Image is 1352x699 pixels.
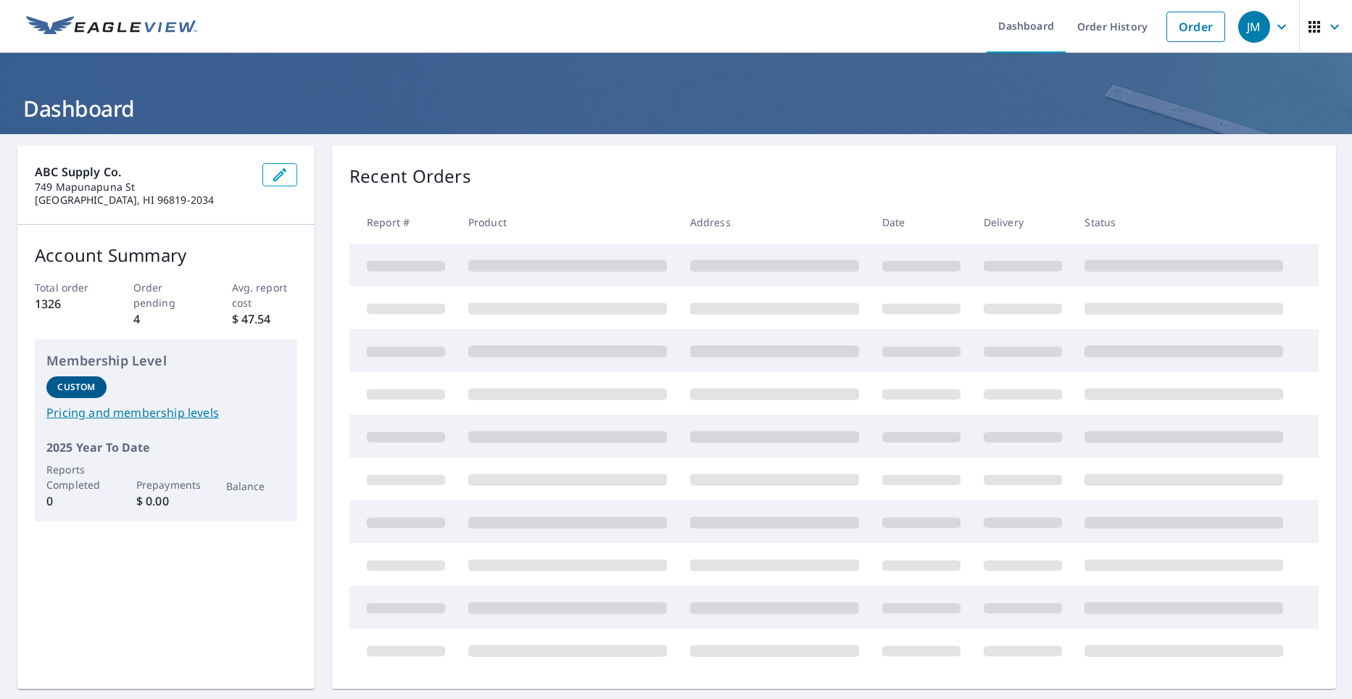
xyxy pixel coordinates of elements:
[972,201,1074,244] th: Delivery
[232,280,298,310] p: Avg. report cost
[35,181,251,194] p: 749 Mapunapuna St
[35,194,251,207] p: [GEOGRAPHIC_DATA], HI 96819-2034
[46,492,107,510] p: 0
[457,201,679,244] th: Product
[226,479,286,494] p: Balance
[133,310,199,328] p: 4
[57,381,95,394] p: Custom
[35,280,101,295] p: Total order
[35,295,101,313] p: 1326
[46,351,286,371] p: Membership Level
[26,16,197,38] img: EV Logo
[133,280,199,310] p: Order pending
[871,201,972,244] th: Date
[35,242,297,268] p: Account Summary
[35,163,251,181] p: ABC Supply Co.
[136,477,196,492] p: Prepayments
[17,94,1335,123] h1: Dashboard
[46,462,107,492] p: Reports Completed
[1073,201,1295,244] th: Status
[679,201,871,244] th: Address
[349,163,471,189] p: Recent Orders
[46,439,286,456] p: 2025 Year To Date
[232,310,298,328] p: $ 47.54
[136,492,196,510] p: $ 0.00
[46,404,286,421] a: Pricing and membership levels
[349,201,457,244] th: Report #
[1238,11,1270,43] div: JM
[1166,12,1225,42] a: Order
